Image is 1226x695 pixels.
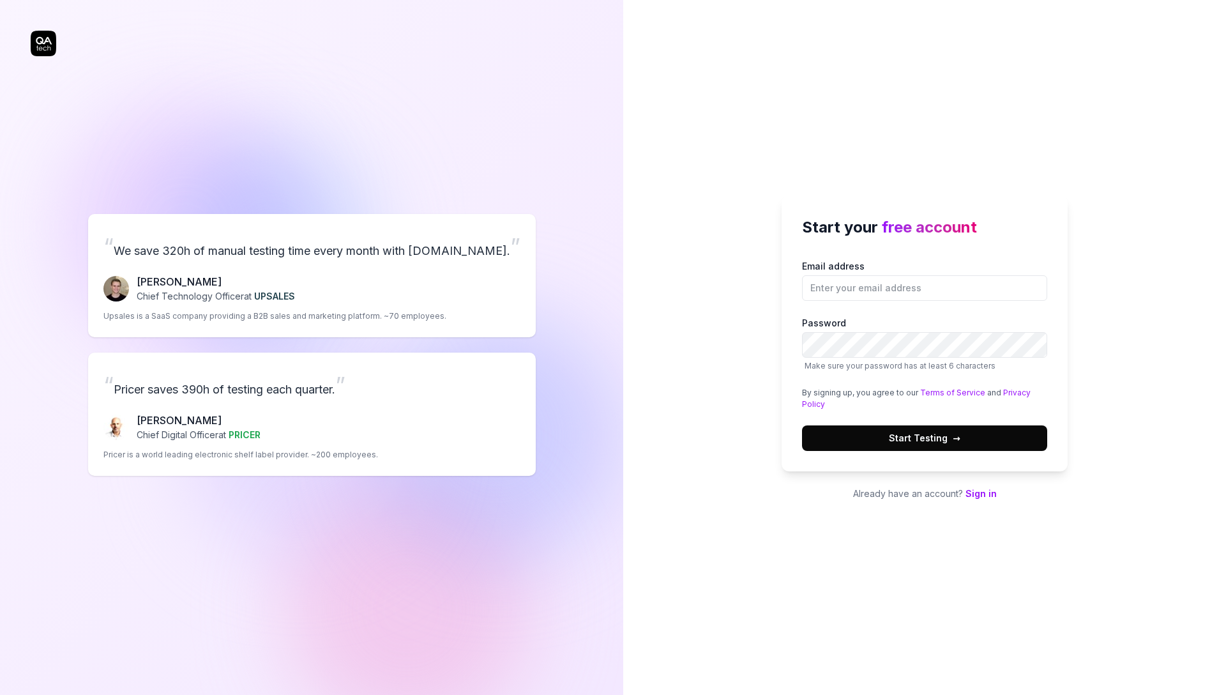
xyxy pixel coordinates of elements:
[103,229,520,264] p: We save 320h of manual testing time every month with [DOMAIN_NAME].
[802,216,1047,239] h2: Start your
[103,233,114,261] span: “
[805,361,995,370] span: Make sure your password has at least 6 characters
[953,431,960,445] span: →
[88,214,536,337] a: “We save 320h of manual testing time every month with [DOMAIN_NAME].”Fredrik Seidl[PERSON_NAME]Ch...
[137,428,261,441] p: Chief Digital Officer at
[88,353,536,476] a: “Pricer saves 390h of testing each quarter.”Chris Chalkitis[PERSON_NAME]Chief Digital Officerat P...
[137,274,295,289] p: [PERSON_NAME]
[782,487,1068,500] p: Already have an account?
[882,218,977,236] span: free account
[510,233,520,261] span: ”
[802,316,1047,372] label: Password
[254,291,295,302] span: UPSALES
[802,275,1047,301] input: Email address
[137,413,261,428] p: [PERSON_NAME]
[965,488,997,499] a: Sign in
[103,415,129,440] img: Chris Chalkitis
[889,431,960,445] span: Start Testing
[103,449,378,461] p: Pricer is a world leading electronic shelf label provider. ~200 employees.
[103,371,114,399] span: “
[920,388,985,397] a: Terms of Service
[229,429,261,440] span: PRICER
[103,276,129,302] img: Fredrik Seidl
[802,388,1031,409] a: Privacy Policy
[335,371,345,399] span: ”
[802,332,1047,358] input: PasswordMake sure your password has at least 6 characters
[137,289,295,303] p: Chief Technology Officer at
[802,259,1047,301] label: Email address
[103,310,446,322] p: Upsales is a SaaS company providing a B2B sales and marketing platform. ~70 employees.
[103,368,520,402] p: Pricer saves 390h of testing each quarter.
[802,425,1047,451] button: Start Testing→
[802,387,1047,410] div: By signing up, you agree to our and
